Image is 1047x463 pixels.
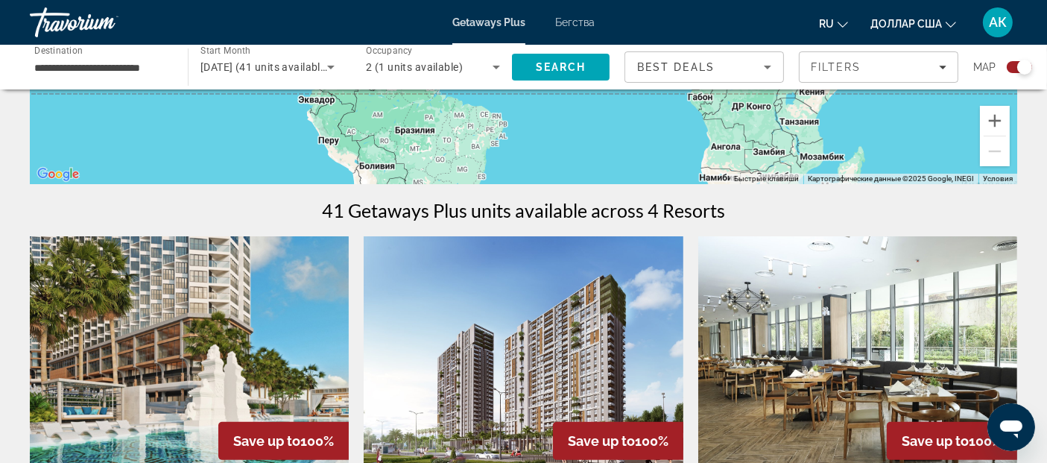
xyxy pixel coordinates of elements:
button: Быстрые клавиши [734,174,799,184]
font: доллар США [870,18,942,30]
span: Filters [811,61,861,73]
button: Изменить язык [819,13,848,34]
div: 100% [218,422,349,460]
span: Destination [34,45,83,56]
button: Уменьшить [980,136,1010,166]
span: Save up to [233,433,300,449]
h1: 41 Getaways Plus units available across 4 Resorts [322,199,725,221]
font: АК [989,14,1007,30]
div: 100% [553,422,683,460]
a: Getaways Plus [452,16,525,28]
a: Бегства [555,16,595,28]
span: 2 (1 units available) [366,61,463,73]
span: Картографические данные ©2025 Google, INEGI [808,174,974,183]
span: Save up to [568,433,635,449]
button: Изменить валюту [870,13,956,34]
button: Search [512,54,610,81]
span: Save up to [902,433,969,449]
span: Occupancy [366,46,413,57]
button: Filters [799,51,958,83]
span: Start Month [200,46,250,57]
mat-select: Sort by [637,58,771,76]
button: Меню пользователя [978,7,1017,38]
input: Select destination [34,59,168,77]
span: Map [973,57,996,78]
img: Google [34,165,83,184]
iframe: Кнопка запуска окна обмена сообщениями [987,403,1035,451]
font: ru [819,18,834,30]
span: Best Deals [637,61,715,73]
span: [DATE] (41 units available) [200,61,330,73]
a: Открыть эту область в Google Картах (в новом окне) [34,165,83,184]
div: 100% [887,422,1017,460]
a: Травориум [30,3,179,42]
a: Условия (ссылка откроется в новой вкладке) [983,174,1013,183]
button: Увеличить [980,106,1010,136]
span: Search [536,61,586,73]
